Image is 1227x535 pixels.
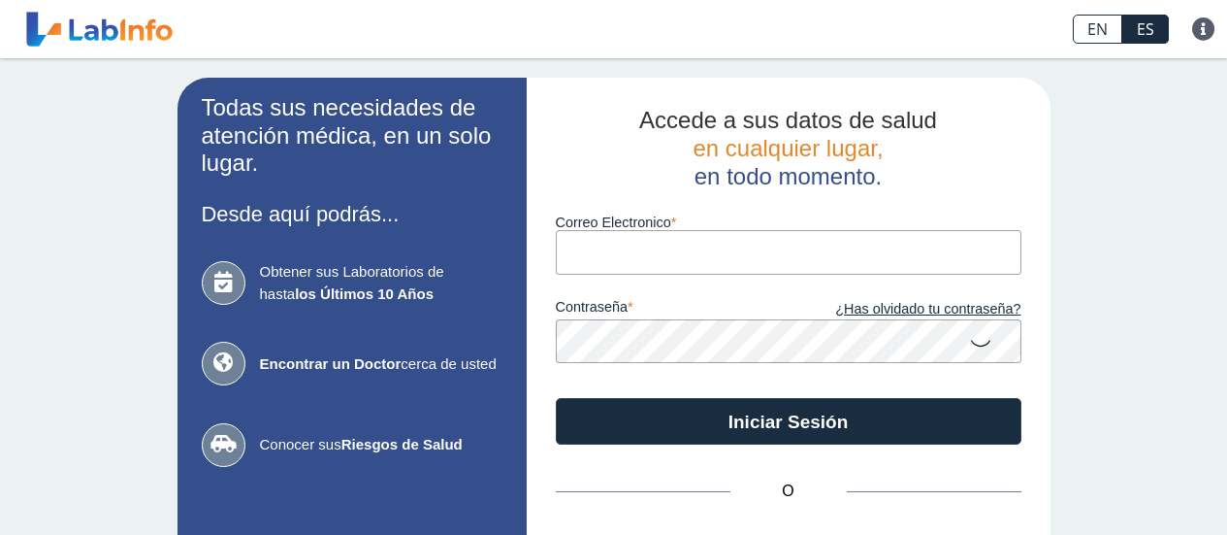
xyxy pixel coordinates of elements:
b: los Últimos 10 Años [295,285,434,302]
h2: Todas sus necesidades de atención médica, en un solo lugar. [202,94,502,178]
a: ES [1122,15,1169,44]
label: contraseña [556,299,789,320]
button: Iniciar Sesión [556,398,1021,445]
span: en cualquier lugar, [693,135,883,161]
a: ¿Has olvidado tu contraseña? [789,299,1021,320]
b: Encontrar un Doctor [260,355,402,372]
span: Obtener sus Laboratorios de hasta [260,261,502,305]
h3: Desde aquí podrás... [202,202,502,226]
span: en todo momento. [694,163,882,189]
label: Correo Electronico [556,215,1021,230]
span: Accede a sus datos de salud [639,107,937,133]
b: Riesgos de Salud [341,436,463,452]
span: Conocer sus [260,434,502,456]
a: EN [1073,15,1122,44]
span: cerca de usted [260,353,502,376]
span: O [730,480,847,503]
